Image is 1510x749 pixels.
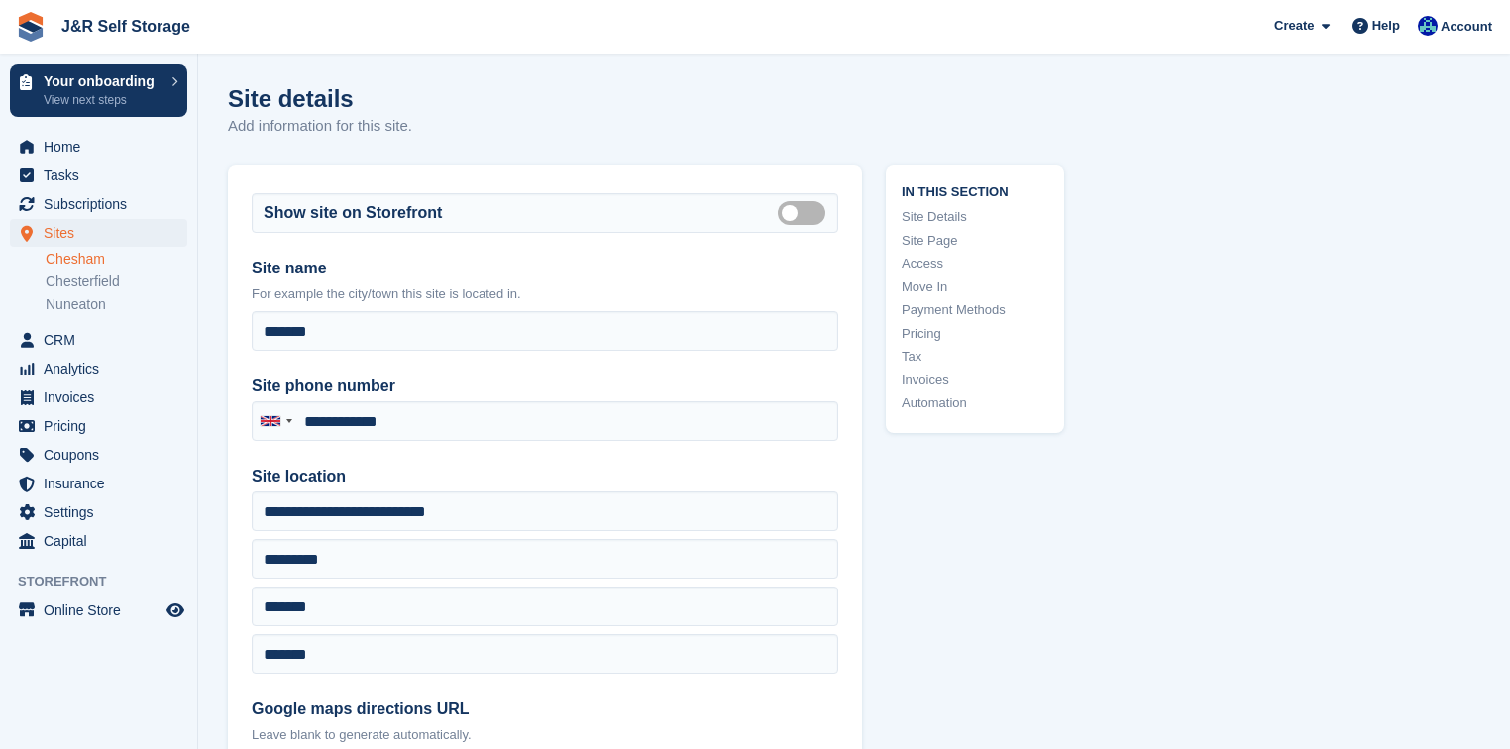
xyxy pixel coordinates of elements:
[10,190,187,218] a: menu
[228,85,412,112] h1: Site details
[44,498,162,526] span: Settings
[902,254,1048,273] a: Access
[902,324,1048,344] a: Pricing
[902,371,1048,390] a: Invoices
[44,412,162,440] span: Pricing
[10,527,187,555] a: menu
[44,91,162,109] p: View next steps
[252,257,838,280] label: Site name
[252,374,838,398] label: Site phone number
[46,295,187,314] a: Nuneaton
[10,219,187,247] a: menu
[1372,16,1400,36] span: Help
[44,470,162,497] span: Insurance
[10,64,187,117] a: Your onboarding View next steps
[54,10,198,43] a: J&R Self Storage
[902,231,1048,251] a: Site Page
[1418,16,1438,36] img: Steve Revell
[252,725,838,745] p: Leave blank to generate automatically.
[44,133,162,160] span: Home
[44,441,162,469] span: Coupons
[44,383,162,411] span: Invoices
[10,355,187,382] a: menu
[163,598,187,622] a: Preview store
[46,272,187,291] a: Chesterfield
[10,596,187,624] a: menu
[44,527,162,555] span: Capital
[10,161,187,189] a: menu
[902,393,1048,413] a: Automation
[44,596,162,624] span: Online Store
[902,181,1048,200] span: In this section
[10,441,187,469] a: menu
[44,74,162,88] p: Your onboarding
[252,284,838,304] p: For example the city/town this site is located in.
[44,326,162,354] span: CRM
[10,412,187,440] a: menu
[10,498,187,526] a: menu
[10,133,187,160] a: menu
[902,347,1048,367] a: Tax
[1441,17,1492,37] span: Account
[44,190,162,218] span: Subscriptions
[902,300,1048,320] a: Payment Methods
[44,219,162,247] span: Sites
[44,161,162,189] span: Tasks
[46,250,187,268] a: Chesham
[18,572,197,591] span: Storefront
[902,277,1048,297] a: Move In
[10,326,187,354] a: menu
[252,465,838,488] label: Site location
[44,355,162,382] span: Analytics
[1274,16,1314,36] span: Create
[252,697,838,721] label: Google maps directions URL
[228,115,412,138] p: Add information for this site.
[10,470,187,497] a: menu
[902,207,1048,227] a: Site Details
[10,383,187,411] a: menu
[253,402,298,440] div: United Kingdom: +44
[264,201,442,225] label: Show site on Storefront
[778,211,833,214] label: Is public
[16,12,46,42] img: stora-icon-8386f47178a22dfd0bd8f6a31ec36ba5ce8667c1dd55bd0f319d3a0aa187defe.svg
